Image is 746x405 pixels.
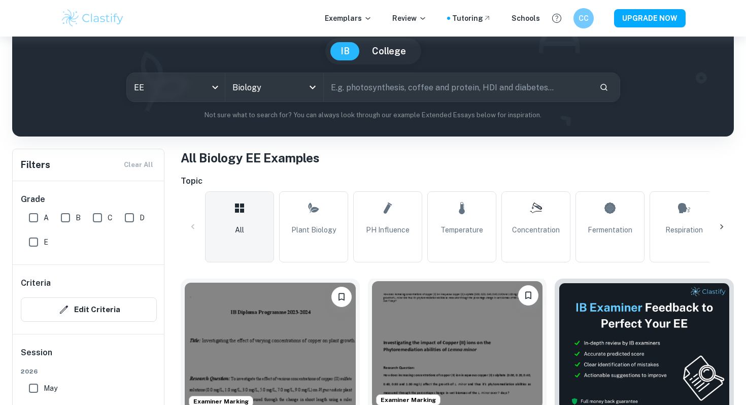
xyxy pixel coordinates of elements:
h1: All Biology EE Examples [181,149,734,167]
span: Temperature [440,224,483,235]
span: E [44,237,48,248]
span: Concentration [512,224,560,235]
h6: CC [578,13,590,24]
a: Schools [512,13,540,24]
span: Respiration [665,224,703,235]
p: Not sure what to search for? You can always look through our example Extended Essays below for in... [20,110,726,120]
h6: Session [21,347,157,367]
img: Clastify logo [60,8,125,28]
span: Fermentation [588,224,632,235]
button: Help and Feedback [548,10,565,27]
h6: Topic [181,175,734,187]
span: A [44,212,49,223]
button: IB [330,42,360,60]
button: College [362,42,416,60]
button: Bookmark [331,287,352,307]
button: Edit Criteria [21,297,157,322]
h6: Filters [21,158,50,172]
div: EE [127,73,225,102]
span: Examiner Marking [377,395,440,404]
span: Plant Biology [291,224,336,235]
button: Open [306,80,320,94]
h6: Criteria [21,277,51,289]
span: All [235,224,244,235]
span: 2026 [21,367,157,376]
span: D [140,212,145,223]
p: Exemplars [325,13,372,24]
span: pH Influence [366,224,410,235]
input: E.g. photosynthesis, coffee and protein, HDI and diabetes... [324,73,591,102]
p: Review [392,13,427,24]
a: Tutoring [452,13,491,24]
button: Bookmark [518,285,538,306]
span: May [44,383,57,394]
button: UPGRADE NOW [614,9,686,27]
span: C [108,212,113,223]
h6: Grade [21,193,157,206]
button: Search [595,79,613,96]
button: CC [573,8,594,28]
span: B [76,212,81,223]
